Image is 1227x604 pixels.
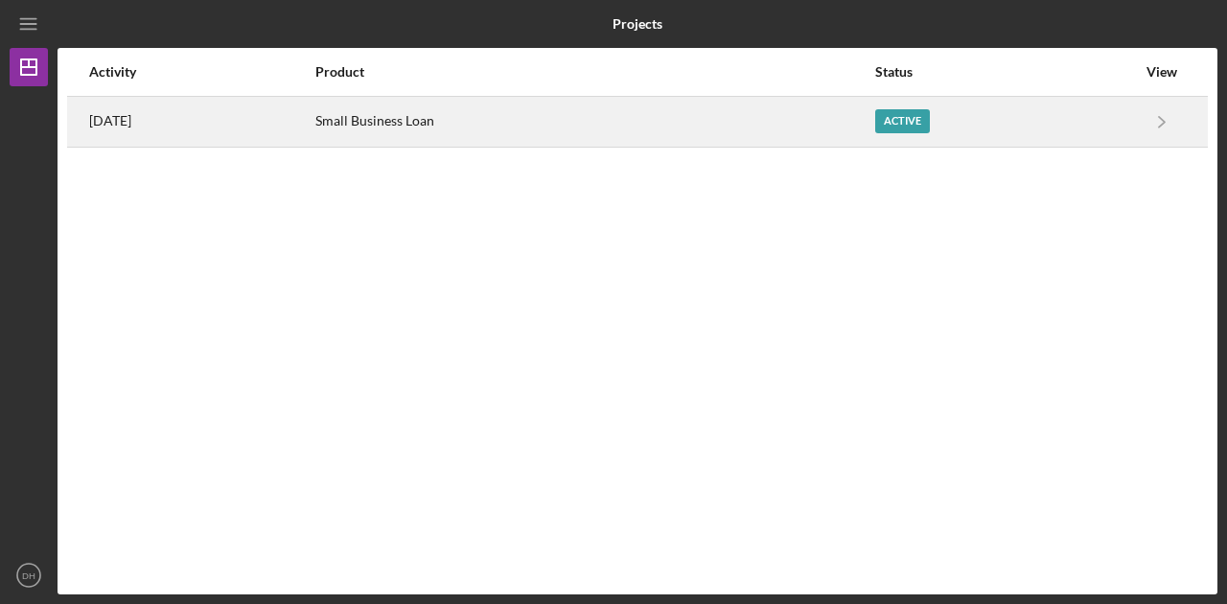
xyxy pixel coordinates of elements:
b: Projects [613,16,662,32]
button: DH [10,556,48,594]
div: Product [315,64,873,80]
div: Activity [89,64,313,80]
div: Active [875,109,930,133]
div: Small Business Loan [315,98,873,146]
div: Status [875,64,1136,80]
div: View [1138,64,1186,80]
time: 2025-10-07 17:57 [89,113,131,128]
text: DH [22,570,35,581]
